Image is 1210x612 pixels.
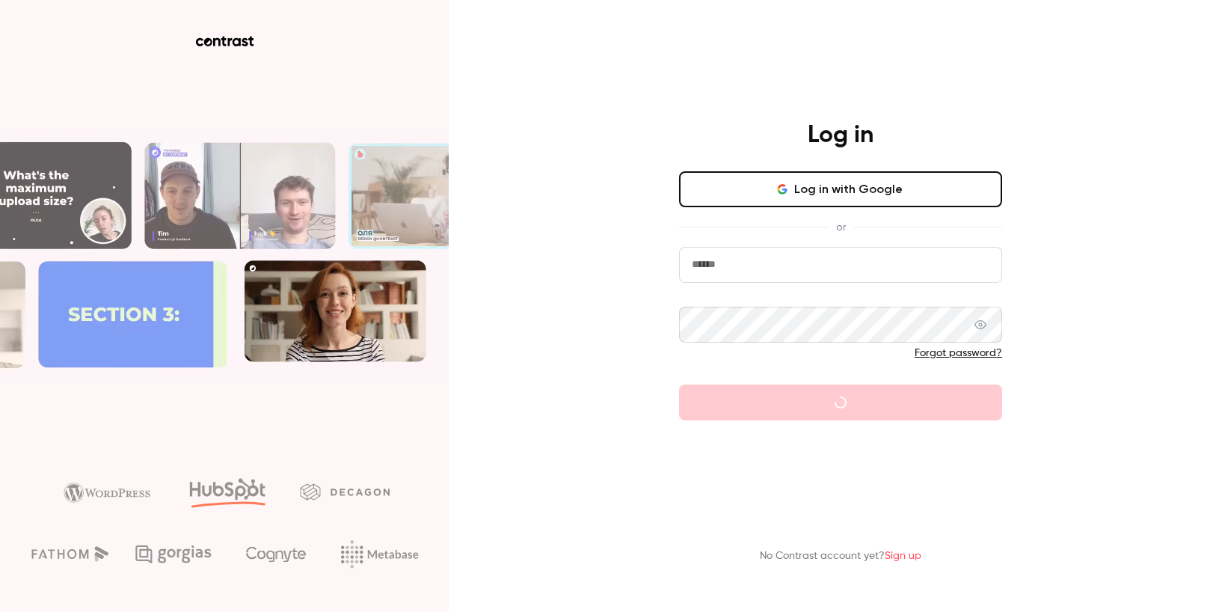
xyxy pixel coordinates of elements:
[915,348,1002,358] a: Forgot password?
[829,219,853,235] span: or
[808,120,873,150] h4: Log in
[885,551,921,561] a: Sign up
[760,548,921,564] p: No Contrast account yet?
[300,483,390,500] img: decagon
[679,171,1002,207] button: Log in with Google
